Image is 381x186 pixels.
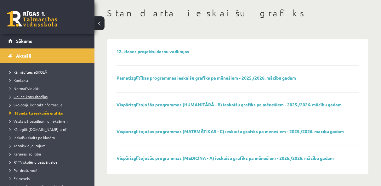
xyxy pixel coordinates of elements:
[117,128,344,134] a: Vispārizglītojošās programmas (MATEMĀTIKAS - C) ieskaišu grafiks pa mēnešiem - 2025./2026. mācību...
[9,94,48,99] span: Online konsultācijas
[8,34,87,48] a: Sākums
[9,102,88,108] a: Skolotāju kontaktinformācija
[8,48,87,63] a: Aktuāli
[9,119,69,124] span: Valsts pārbaudījumi un eksāmeni
[9,94,88,99] a: Online konsultācijas
[117,75,296,81] a: Pamatizglītības programmas ieskaišu grafiks pa mēnešiem - 2025./2026. mācību gadam
[9,127,88,132] a: Kā iegūt [DOMAIN_NAME] prof
[9,78,28,83] span: Kontakti
[9,70,47,75] span: Kā mācīties eSKOLĀ
[9,127,67,132] span: Kā iegūt [DOMAIN_NAME] prof
[9,176,31,181] span: Esi vesels!
[9,159,88,165] a: R1TV skolēnu pašpārvalde
[9,143,88,149] a: Tehniskie jautājumi
[117,102,342,107] a: Vispārizglītojošās programmas (HUMANITĀRĀ - B) ieskaišu grafiks pa mēnešiem - 2025./2026. mācību ...
[7,11,57,27] a: Rīgas 1. Tālmācības vidusskola
[9,77,88,83] a: Kontakti
[107,8,368,19] h1: Standarta ieskaišu grafiks
[9,110,63,116] span: Standarta ieskaišu grafiks
[9,135,88,140] a: Ieskaišu skaits pa klasēm
[9,110,88,116] a: Standarta ieskaišu grafiks
[9,151,88,157] a: Karjeras izglītība
[9,176,88,181] a: Esi vesels!
[9,151,41,156] span: Karjeras izglītība
[9,143,46,148] span: Tehniskie jautājumi
[117,48,189,54] a: 12. klases projektu darbu vadlīnijas
[16,38,32,44] span: Sākums
[16,53,31,59] span: Aktuāli
[9,167,88,173] a: Par drošu vidi!
[9,168,37,173] span: Par drošu vidi!
[9,69,88,75] a: Kā mācīties eSKOLĀ
[9,86,40,91] span: Normatīvie akti
[117,155,334,161] a: Vispārizglītojošās programmas (MEDICĪNA - A) ieskaišu grafiks pa mēnešiem - 2025./2026. mācību gadam
[9,160,58,165] span: R1TV skolēnu pašpārvalde
[9,86,88,91] a: Normatīvie akti
[9,135,55,140] span: Ieskaišu skaits pa klasēm
[9,102,62,107] span: Skolotāju kontaktinformācija
[9,118,88,124] a: Valsts pārbaudījumi un eksāmeni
